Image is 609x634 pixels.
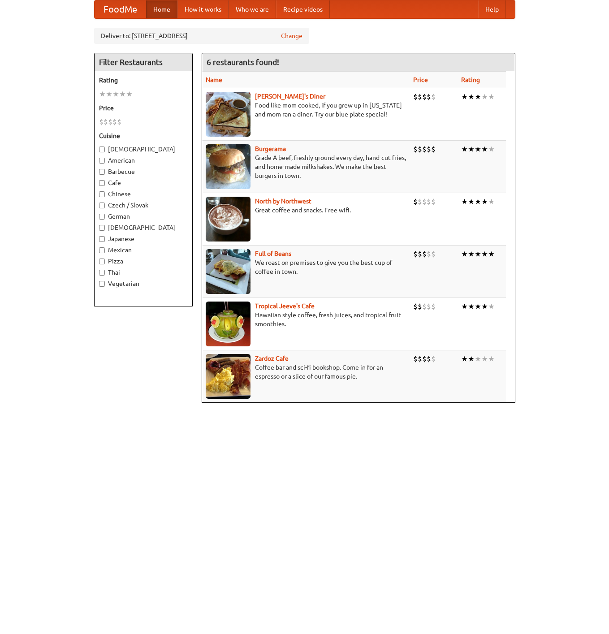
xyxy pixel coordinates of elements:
[99,76,188,85] h5: Rating
[99,89,106,99] li: ★
[413,354,418,364] li: $
[461,144,468,154] li: ★
[276,0,330,18] a: Recipe videos
[99,167,188,176] label: Barbecue
[468,92,475,102] li: ★
[229,0,276,18] a: Who we are
[99,203,105,208] input: Czech / Slovak
[475,249,481,259] li: ★
[468,249,475,259] li: ★
[99,234,188,243] label: Japanese
[99,201,188,210] label: Czech / Slovak
[99,246,188,254] label: Mexican
[481,92,488,102] li: ★
[207,58,279,66] ng-pluralize: 6 restaurants found!
[206,197,251,242] img: north.jpg
[422,249,427,259] li: $
[413,92,418,102] li: $
[206,153,406,180] p: Grade A beef, freshly ground every day, hand-cut fries, and home-made milkshakes. We make the bes...
[422,354,427,364] li: $
[255,355,289,362] a: Zardoz Cafe
[206,354,251,399] img: zardoz.jpg
[427,354,431,364] li: $
[468,302,475,311] li: ★
[99,104,188,112] h5: Price
[255,302,315,310] a: Tropical Jeeve's Cafe
[418,302,422,311] li: $
[413,144,418,154] li: $
[461,197,468,207] li: ★
[418,144,422,154] li: $
[431,92,436,102] li: $
[418,197,422,207] li: $
[99,147,105,152] input: [DEMOGRAPHIC_DATA]
[99,281,105,287] input: Vegetarian
[146,0,177,18] a: Home
[206,144,251,189] img: burgerama.jpg
[99,268,188,277] label: Thai
[112,89,119,99] li: ★
[206,258,406,276] p: We roast on premises to give you the best cup of coffee in town.
[422,302,427,311] li: $
[431,144,436,154] li: $
[206,101,406,119] p: Food like mom cooked, if you grew up in [US_STATE] and mom ran a diner. Try our blue plate special!
[99,191,105,197] input: Chinese
[488,197,495,207] li: ★
[427,302,431,311] li: $
[461,354,468,364] li: ★
[488,92,495,102] li: ★
[468,197,475,207] li: ★
[99,156,188,165] label: American
[431,249,436,259] li: $
[119,89,126,99] li: ★
[481,302,488,311] li: ★
[106,89,112,99] li: ★
[126,89,133,99] li: ★
[206,92,251,137] img: sallys.jpg
[461,92,468,102] li: ★
[99,214,105,220] input: German
[488,354,495,364] li: ★
[206,76,222,83] a: Name
[427,144,431,154] li: $
[99,158,105,164] input: American
[461,249,468,259] li: ★
[99,145,188,154] label: [DEMOGRAPHIC_DATA]
[206,206,406,215] p: Great coffee and snacks. Free wifi.
[427,249,431,259] li: $
[99,180,105,186] input: Cafe
[461,302,468,311] li: ★
[99,259,105,264] input: Pizza
[95,53,192,71] h4: Filter Restaurants
[255,250,291,257] a: Full of Beans
[99,257,188,266] label: Pizza
[488,144,495,154] li: ★
[413,197,418,207] li: $
[99,279,188,288] label: Vegetarian
[99,223,188,232] label: [DEMOGRAPHIC_DATA]
[99,131,188,140] h5: Cuisine
[99,178,188,187] label: Cafe
[117,117,121,127] li: $
[255,145,286,152] a: Burgerama
[418,92,422,102] li: $
[427,197,431,207] li: $
[481,144,488,154] li: ★
[206,311,406,328] p: Hawaiian style coffee, fresh juices, and tropical fruit smoothies.
[481,249,488,259] li: ★
[177,0,229,18] a: How it works
[422,144,427,154] li: $
[431,197,436,207] li: $
[99,247,105,253] input: Mexican
[99,225,105,231] input: [DEMOGRAPHIC_DATA]
[488,249,495,259] li: ★
[475,302,481,311] li: ★
[418,249,422,259] li: $
[104,117,108,127] li: $
[488,302,495,311] li: ★
[99,190,188,198] label: Chinese
[431,354,436,364] li: $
